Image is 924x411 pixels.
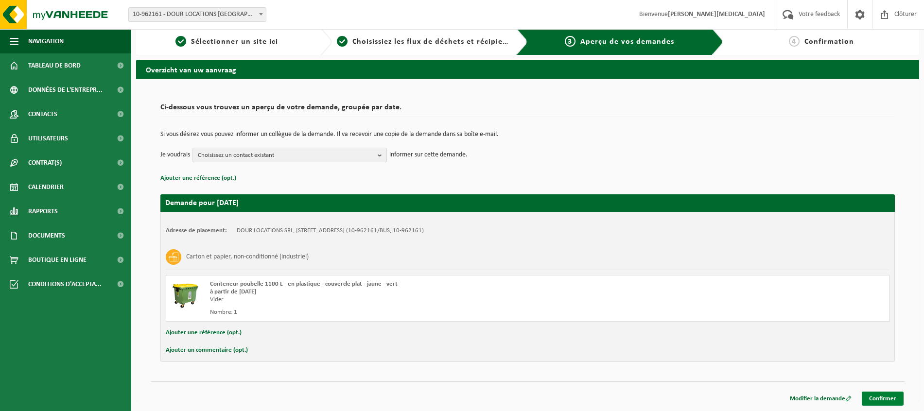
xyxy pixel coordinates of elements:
span: Utilisateurs [28,126,68,151]
h3: Carton et papier, non-conditionné (industriel) [186,249,309,265]
span: Rapports [28,199,58,223]
p: informer sur cette demande. [389,148,468,162]
span: Documents [28,223,65,248]
td: DOUR LOCATIONS SRL, [STREET_ADDRESS] (10-962161/BUS, 10-962161) [237,227,424,235]
img: WB-1100-HPE-GN-50.png [171,280,200,309]
span: Confirmation [804,38,854,46]
div: Vider [210,296,567,304]
span: Choisissez un contact existant [198,148,374,163]
h2: Ci-dessous vous trouvez un aperçu de votre demande, groupée par date. [160,103,895,117]
span: Boutique en ligne [28,248,87,272]
span: 10-962161 - DOUR LOCATIONS SRL - DOUR [128,7,266,22]
a: 1Sélectionner un site ici [141,36,313,48]
span: 3 [565,36,575,47]
span: Tableau de bord [28,53,81,78]
button: Ajouter un commentaire (opt.) [166,344,248,357]
strong: Adresse de placement: [166,227,227,234]
button: Ajouter une référence (opt.) [166,326,242,339]
span: Données de l'entrepr... [28,78,103,102]
a: Confirmer [862,392,904,406]
span: Sélectionner un site ici [191,38,278,46]
span: Aperçu de vos demandes [580,38,674,46]
span: 1 [175,36,186,47]
strong: Demande pour [DATE] [165,199,239,207]
span: Conteneur poubelle 1100 L - en plastique - couvercle plat - jaune - vert [210,281,398,287]
div: Nombre: 1 [210,308,567,316]
p: Si vous désirez vous pouvez informer un collègue de la demande. Il va recevoir une copie de la de... [160,131,895,138]
h2: Overzicht van uw aanvraag [136,60,919,79]
span: 2 [337,36,348,47]
strong: [PERSON_NAME][MEDICAL_DATA] [668,11,765,18]
span: 10-962161 - DOUR LOCATIONS SRL - DOUR [129,8,266,21]
span: Contacts [28,102,57,126]
span: Navigation [28,29,64,53]
span: Choisissiez les flux de déchets et récipients [352,38,514,46]
a: Modifier la demande [783,392,859,406]
button: Ajouter une référence (opt.) [160,172,236,185]
p: Je voudrais [160,148,190,162]
span: Calendrier [28,175,64,199]
button: Choisissez un contact existant [192,148,387,162]
span: 4 [789,36,800,47]
span: Conditions d'accepta... [28,272,102,296]
span: Contrat(s) [28,151,62,175]
a: 2Choisissiez les flux de déchets et récipients [337,36,508,48]
strong: à partir de [DATE] [210,289,256,295]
